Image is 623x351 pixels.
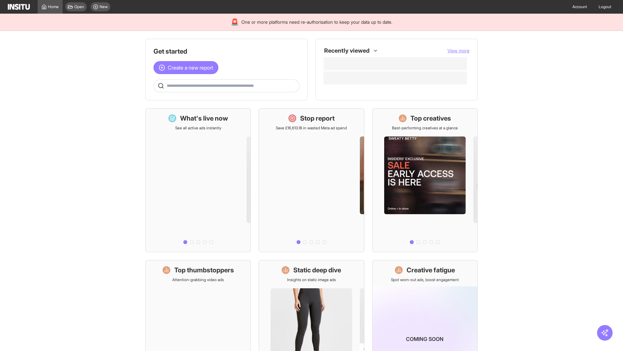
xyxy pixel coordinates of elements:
span: Open [74,4,84,9]
span: Home [48,4,59,9]
a: Top creativesBest-performing creatives at a glance [372,108,478,252]
h1: Top creatives [410,114,451,123]
h1: Top thumbstoppers [174,266,234,275]
img: Logo [8,4,30,10]
p: Save £16,613.18 in wasted Meta ad spend [276,125,347,131]
p: See all active ads instantly [175,125,221,131]
button: View more [447,47,470,54]
h1: Get started [153,47,299,56]
p: Insights on static image ads [287,277,336,282]
span: Create a new report [168,64,213,71]
p: Attention-grabbing video ads [172,277,224,282]
p: Best-performing creatives at a glance [392,125,458,131]
span: View more [447,48,470,53]
h1: Stop report [300,114,335,123]
a: Stop reportSave £16,613.18 in wasted Meta ad spend [259,108,364,252]
span: New [100,4,108,9]
div: 🚨 [231,18,239,27]
h1: What's live now [180,114,228,123]
h1: Static deep dive [293,266,341,275]
span: One or more platforms need re-authorisation to keep your data up to date. [241,19,392,25]
button: Create a new report [153,61,218,74]
a: What's live nowSee all active ads instantly [145,108,251,252]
